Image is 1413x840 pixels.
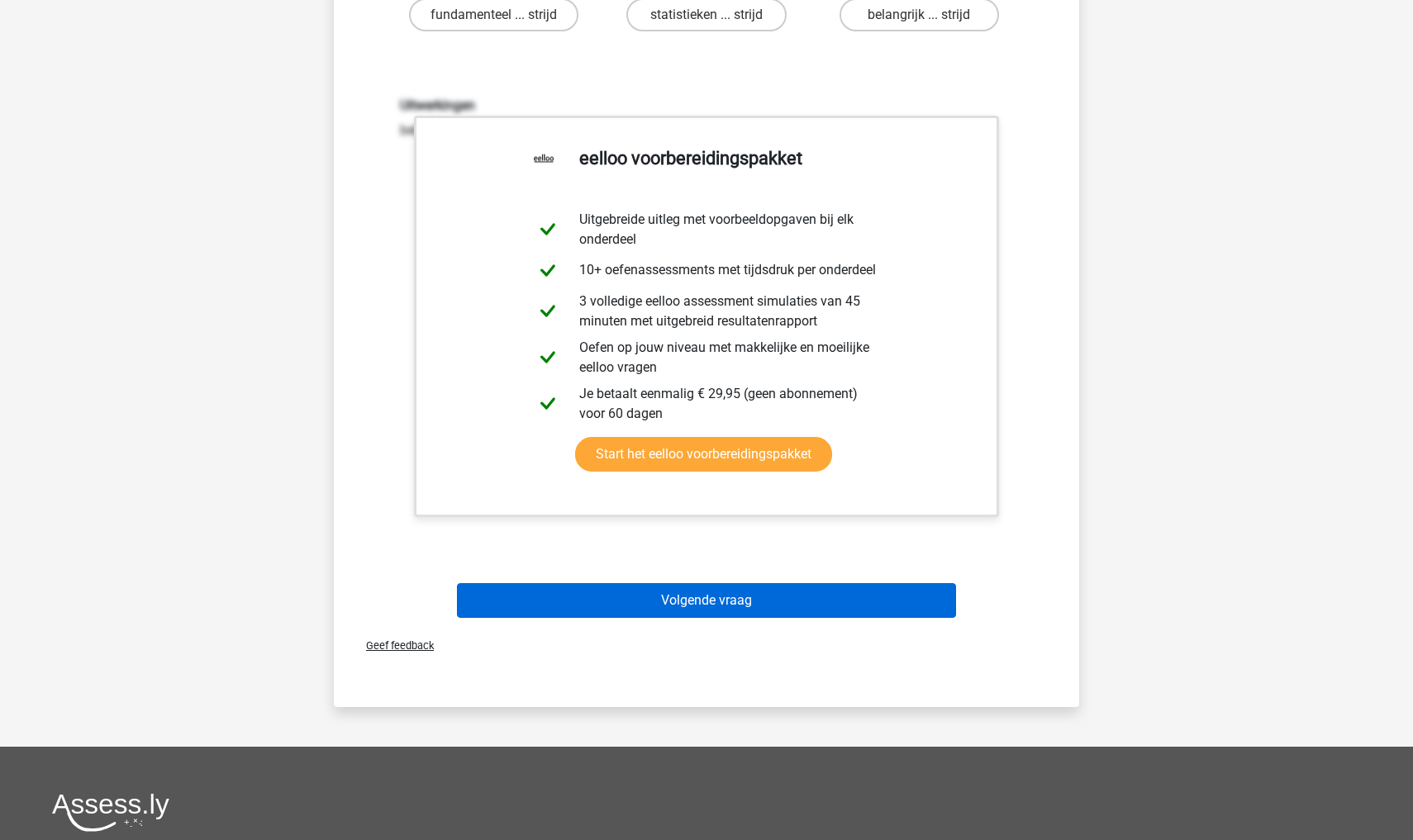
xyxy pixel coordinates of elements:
span: Geef feedback [353,639,434,652]
img: Assessly logo [52,793,169,832]
a: Start het eelloo voorbereidingspakket [575,437,832,472]
button: Volgende vraag [457,583,957,618]
div: belangrijk is een synoniem van significant | woedend is een synoniem van furieus [388,97,1025,140]
h6: Uitwerkingen [400,97,1013,113]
